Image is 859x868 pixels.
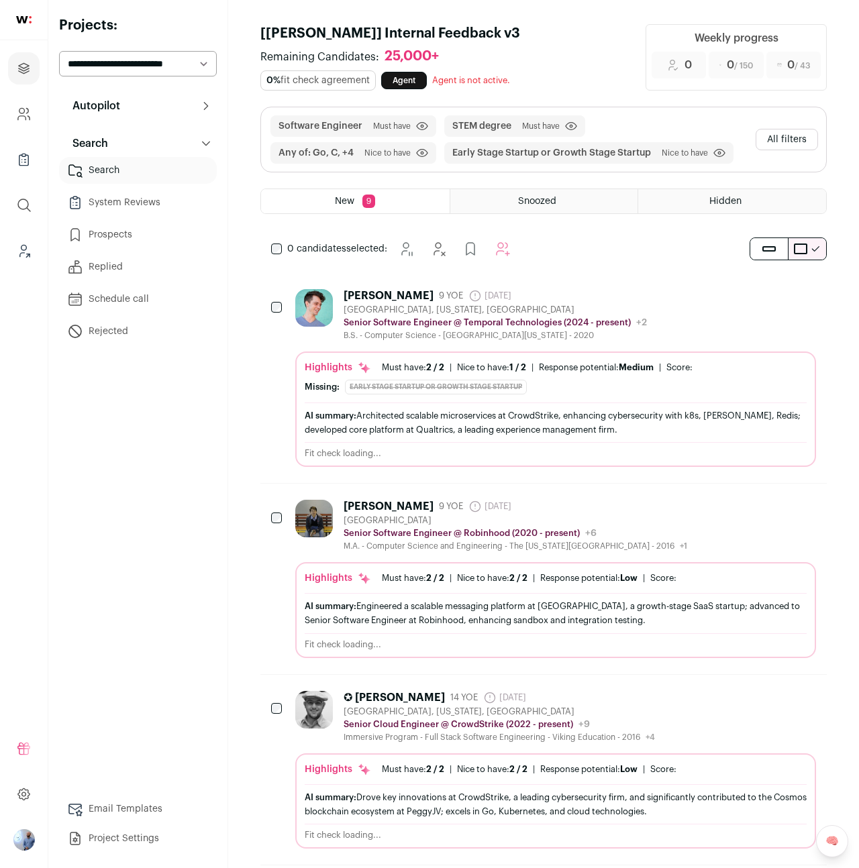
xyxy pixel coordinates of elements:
[59,16,217,35] h2: Projects:
[279,146,354,160] button: Any of: Go, C, +4
[578,720,590,729] span: +9
[344,541,687,551] div: M.A. - Computer Science and Engineering - The [US_STATE][GEOGRAPHIC_DATA] - 2016
[452,146,651,160] button: Early Stage Startup or Growth Stage Startup
[385,48,439,65] div: 25,000+
[450,189,638,213] a: Snoozed
[540,573,638,584] div: Response potential:
[662,148,708,158] span: Nice to have
[518,197,556,206] span: Snoozed
[756,129,818,150] button: All filters
[295,289,816,467] a: [PERSON_NAME] 9 YOE [DATE] [GEOGRAPHIC_DATA], [US_STATE], [GEOGRAPHIC_DATA] Senior Software Engin...
[287,242,387,256] span: selected:
[344,515,687,526] div: [GEOGRAPHIC_DATA]
[335,197,354,206] span: New
[620,765,638,773] span: Low
[468,500,511,513] span: [DATE]
[344,706,655,717] div: [GEOGRAPHIC_DATA], [US_STATE], [GEOGRAPHIC_DATA]
[382,362,693,373] ul: | | |
[344,732,655,743] div: Immersive Program - Full Stack Software Engineering - Viking Education - 2016
[305,409,807,437] div: Architected scalable microservices at CrowdStrike, enhancing cybersecurity with k8s, [PERSON_NAME...
[426,765,444,773] span: 2 / 2
[305,763,371,776] div: Highlights
[522,121,560,131] span: Must have
[450,692,478,703] span: 14 YOE
[8,235,40,267] a: Leads (Backoffice)
[382,362,444,373] div: Must have:
[650,764,676,775] li: Score:
[620,574,638,582] span: Low
[381,72,427,89] a: Agent
[425,235,452,262] button: Hide
[64,98,120,114] p: Autopilot
[305,411,356,420] span: AI summary:
[305,790,807,818] div: Drove key innovations at CrowdStrike, a leading cybersecurity firm, and significantly contributed...
[345,380,527,394] div: Early Stage Startup or Growth Stage Startup
[59,189,217,216] a: System Reviews
[344,500,434,513] div: [PERSON_NAME]
[59,318,217,345] a: Rejected
[540,764,638,775] div: Response potential:
[795,62,810,70] span: / 43
[59,130,217,157] button: Search
[305,639,807,650] div: Fit check loading...
[426,363,444,372] span: 2 / 2
[457,764,527,775] div: Nice to have:
[585,529,597,538] span: +6
[59,221,217,248] a: Prospects
[295,500,333,537] img: ef80d365e4aba8bf95428a7d4ef25d4b3739e5b53c2b67b5277bcb8e359acd90
[509,363,526,372] span: 1 / 2
[439,501,463,512] span: 9 YOE
[8,98,40,130] a: Company and ATS Settings
[650,573,676,584] li: Score:
[489,235,516,262] button: Add to Autopilot
[432,76,510,85] span: Agent is not active.
[305,361,371,374] div: Highlights
[373,121,411,131] span: Must have
[287,244,346,254] span: 0 candidates
[646,733,655,741] span: +4
[695,30,778,46] div: Weekly progress
[295,691,333,728] img: d42d652ec512a95b394b6de4cb5c886ebf896e27fc7bd1db032e1995180f09ca.jpg
[816,825,848,857] a: 🧠
[295,691,816,849] a: ✪ [PERSON_NAME] 14 YOE [DATE] [GEOGRAPHIC_DATA], [US_STATE], [GEOGRAPHIC_DATA] Senior Cloud Engin...
[59,825,217,852] a: Project Settings
[344,305,647,315] div: [GEOGRAPHIC_DATA], [US_STATE], [GEOGRAPHIC_DATA]
[666,362,693,373] li: Score:
[483,691,526,704] span: [DATE]
[260,49,379,65] span: Remaining Candidates:
[734,62,753,70] span: / 150
[362,195,375,208] span: 9
[305,599,807,627] div: Engineered a scalable messaging platform at [GEOGRAPHIC_DATA], a growth-stage SaaS startup; advan...
[344,289,434,303] div: [PERSON_NAME]
[457,235,484,262] button: Add to Prospects
[305,382,340,392] div: Missing:
[393,235,419,262] button: Snooze
[364,148,411,158] span: Nice to have
[59,254,217,280] a: Replied
[260,24,629,43] h1: [[PERSON_NAME]] Internal Feedback v3
[509,574,527,582] span: 2 / 2
[13,829,35,851] button: Open dropdown
[344,719,573,730] p: Senior Cloud Engineer @ CrowdStrike (2022 - present)
[344,691,445,704] div: ✪ [PERSON_NAME]
[382,764,676,775] ul: | | |
[727,57,753,73] span: 0
[305,572,371,585] div: Highlights
[509,765,527,773] span: 2 / 2
[59,157,217,184] a: Search
[260,70,376,91] div: fit check agreement
[787,57,810,73] span: 0
[305,830,807,840] div: Fit check loading...
[344,330,647,341] div: B.S. - Computer Science - [GEOGRAPHIC_DATA][US_STATE] - 2020
[305,448,807,459] div: Fit check loading...
[59,93,217,119] button: Autopilot
[344,317,631,328] p: Senior Software Engineer @ Temporal Technologies (2024 - present)
[305,602,356,610] span: AI summary:
[266,76,281,85] span: 0%
[619,363,654,372] span: Medium
[13,829,35,851] img: 97332-medium_jpg
[457,573,527,584] div: Nice to have:
[64,135,108,152] p: Search
[709,197,742,206] span: Hidden
[638,189,826,213] a: Hidden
